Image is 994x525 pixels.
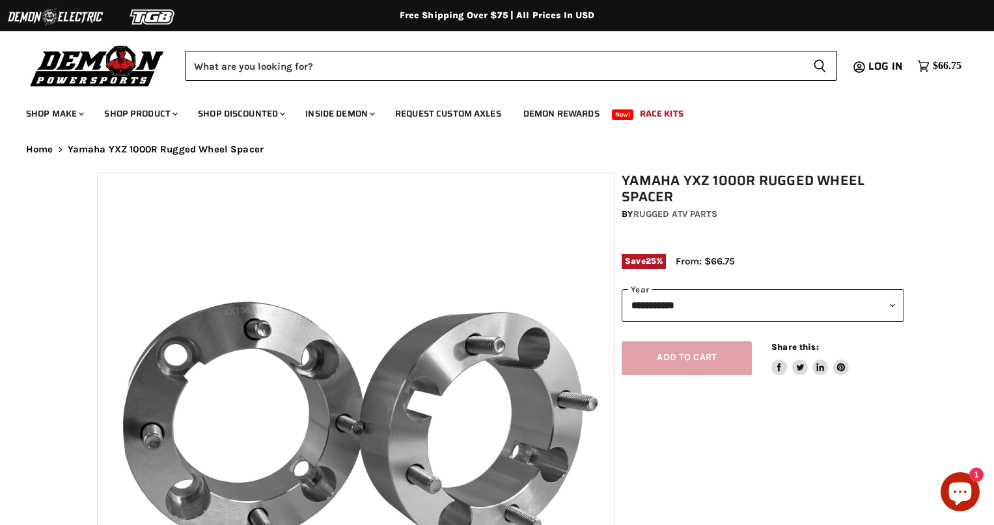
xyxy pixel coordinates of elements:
[622,207,904,221] div: by
[185,51,837,81] form: Product
[612,109,634,120] span: New!
[94,100,186,127] a: Shop Product
[104,5,202,29] img: TGB Logo 2
[26,144,53,155] a: Home
[7,5,104,29] img: Demon Electric Logo 2
[188,100,293,127] a: Shop Discounted
[622,173,904,205] h1: Yamaha YXZ 1000R Rugged Wheel Spacer
[771,341,849,376] aside: Share this:
[514,100,609,127] a: Demon Rewards
[296,100,383,127] a: Inside Demon
[26,42,169,89] img: Demon Powersports
[185,51,803,81] input: Search
[863,61,911,72] a: Log in
[803,51,837,81] button: Search
[622,254,666,268] span: Save %
[933,60,961,72] span: $66.75
[16,95,958,127] ul: Main menu
[911,57,968,76] a: $66.75
[771,342,818,352] span: Share this:
[622,289,904,321] select: year
[646,256,656,266] span: 25
[868,58,903,74] span: Log in
[937,472,984,515] inbox-online-store-chat: Shopify online store chat
[68,144,264,155] span: Yamaha YXZ 1000R Rugged Wheel Spacer
[385,100,511,127] a: Request Custom Axles
[676,255,735,267] span: From: $66.75
[16,100,92,127] a: Shop Make
[633,208,717,220] a: Rugged ATV Parts
[630,100,693,127] a: Race Kits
